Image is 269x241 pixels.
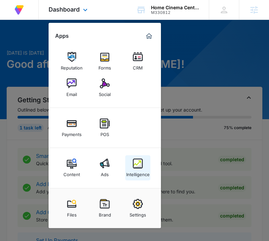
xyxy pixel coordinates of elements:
a: Forms [92,49,117,74]
div: account id [151,10,199,15]
a: Brand [92,196,117,221]
a: Social [92,75,117,100]
a: Files [59,196,84,221]
div: Brand [99,209,111,217]
div: Email [66,88,77,97]
div: Social [99,88,111,97]
div: Domain: [DOMAIN_NAME] [17,17,73,23]
a: Marketing 360® Dashboard [144,31,154,41]
img: Volusion [13,4,25,16]
span: Dashboard [49,6,80,13]
a: Intelligence [125,155,150,180]
div: Settings [130,209,146,217]
img: tab_domain_overview_orange.svg [18,38,23,44]
img: tab_keywords_by_traffic_grey.svg [66,38,71,44]
div: Intelligence [126,169,150,177]
div: Ads [101,169,109,177]
a: Email [59,75,84,100]
div: v 4.0.25 [19,11,32,16]
div: Domain Overview [25,39,59,43]
a: Ads [92,155,117,180]
div: Files [67,209,77,217]
div: Reputation [61,62,83,71]
a: Payments [59,115,84,140]
h2: Apps [55,33,69,39]
img: logo_orange.svg [11,11,16,16]
div: Content [63,169,80,177]
div: POS [100,128,109,137]
a: Settings [125,196,150,221]
a: CRM [125,49,150,74]
a: Reputation [59,49,84,74]
div: Payments [62,128,82,137]
a: POS [92,115,117,140]
div: CRM [133,62,143,71]
div: account name [151,5,199,10]
div: Keywords by Traffic [73,39,111,43]
a: Content [59,155,84,180]
div: Forms [98,62,111,71]
img: website_grey.svg [11,17,16,23]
